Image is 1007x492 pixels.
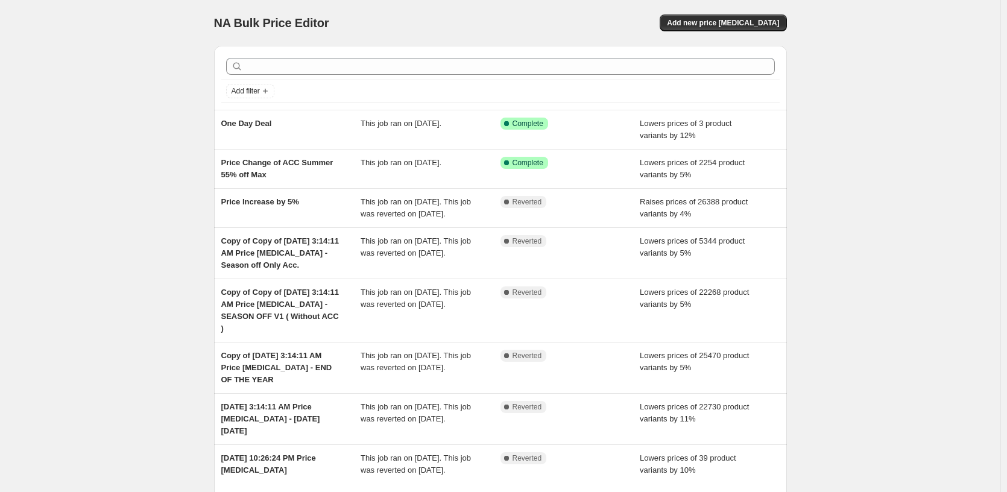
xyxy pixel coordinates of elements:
span: Lowers prices of 3 product variants by 12% [640,119,731,140]
span: Lowers prices of 22268 product variants by 5% [640,288,749,309]
span: Price Change of ACC Summer 55% off Max [221,158,333,179]
span: Lowers prices of 22730 product variants by 11% [640,402,749,423]
span: This job ran on [DATE]. [361,119,441,128]
span: This job ran on [DATE]. This job was reverted on [DATE]. [361,197,471,218]
span: Lowers prices of 39 product variants by 10% [640,453,736,475]
span: Lowers prices of 25470 product variants by 5% [640,351,749,372]
span: This job ran on [DATE]. This job was reverted on [DATE]. [361,402,471,423]
span: Reverted [513,351,542,361]
span: [DATE] 10:26:24 PM Price [MEDICAL_DATA] [221,453,316,475]
span: Complete [513,158,543,168]
span: This job ran on [DATE]. This job was reverted on [DATE]. [361,288,471,309]
span: Complete [513,119,543,128]
span: NA Bulk Price Editor [214,16,329,30]
span: Price Increase by 5% [221,197,299,206]
button: Add new price [MEDICAL_DATA] [660,14,786,31]
span: This job ran on [DATE]. This job was reverted on [DATE]. [361,351,471,372]
span: This job ran on [DATE]. [361,158,441,167]
button: Add filter [226,84,274,98]
span: [DATE] 3:14:11 AM Price [MEDICAL_DATA] - [DATE][DATE] [221,402,320,435]
span: Copy of Copy of [DATE] 3:14:11 AM Price [MEDICAL_DATA] - Season off Only Acc. [221,236,339,270]
span: Copy of [DATE] 3:14:11 AM Price [MEDICAL_DATA] - END OF THE YEAR [221,351,332,384]
span: This job ran on [DATE]. This job was reverted on [DATE]. [361,236,471,257]
span: Reverted [513,402,542,412]
span: Reverted [513,197,542,207]
span: Raises prices of 26388 product variants by 4% [640,197,748,218]
span: One Day Deal [221,119,272,128]
span: Lowers prices of 5344 product variants by 5% [640,236,745,257]
span: Reverted [513,288,542,297]
span: Lowers prices of 2254 product variants by 5% [640,158,745,179]
span: This job ran on [DATE]. This job was reverted on [DATE]. [361,453,471,475]
span: Add filter [232,86,260,96]
span: Reverted [513,453,542,463]
span: Copy of Copy of [DATE] 3:14:11 AM Price [MEDICAL_DATA] - SEASON OFF V1 ( Without ACC ) [221,288,339,333]
span: Reverted [513,236,542,246]
span: Add new price [MEDICAL_DATA] [667,18,779,28]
